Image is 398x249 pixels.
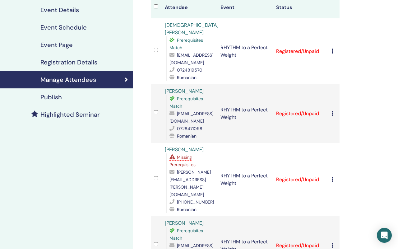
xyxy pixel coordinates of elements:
div: Open Intercom Messenger [377,228,392,243]
span: Romanian [177,207,197,212]
a: [PERSON_NAME] [165,88,204,94]
h4: Highlighted Seminar [40,111,100,118]
span: Prerequisites Match [169,37,203,50]
h4: Registration Details [40,59,97,66]
span: Romanian [177,75,197,80]
td: RHYTHM to a Perfect Weight [217,143,273,216]
span: [PHONE_NUMBER] [177,199,214,205]
h4: Manage Attendees [40,76,96,83]
span: [PERSON_NAME][EMAIL_ADDRESS][PERSON_NAME][DOMAIN_NAME] [169,169,211,197]
h4: Publish [40,93,62,101]
a: [PERSON_NAME] [165,220,204,226]
span: [EMAIL_ADDRESS][DOMAIN_NAME] [169,52,213,65]
span: Romanian [177,133,197,139]
a: [PERSON_NAME] [165,146,204,153]
span: 0728471098 [177,126,202,131]
td: RHYTHM to a Perfect Weight [217,84,273,143]
h4: Event Page [40,41,73,49]
span: [EMAIL_ADDRESS][DOMAIN_NAME] [169,111,213,124]
h4: Event Details [40,6,79,14]
h4: Event Schedule [40,24,87,31]
a: [DEMOGRAPHIC_DATA][PERSON_NAME] [165,22,219,36]
span: Prerequisites Match [169,96,203,109]
span: Prerequisites Match [169,228,203,241]
span: Missing Prerequisites [169,154,196,167]
span: 0724819570 [177,67,202,73]
td: RHYTHM to a Perfect Weight [217,18,273,84]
